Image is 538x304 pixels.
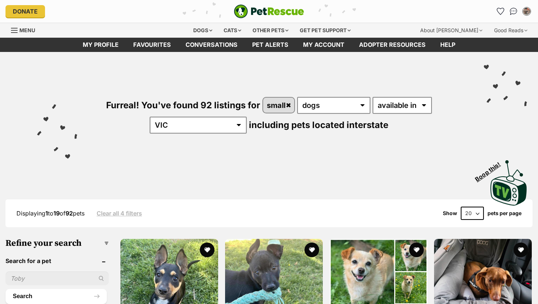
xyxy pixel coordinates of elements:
a: My profile [75,38,126,52]
a: My account [296,38,352,52]
button: Search [5,289,107,304]
strong: 1 [45,210,48,217]
img: chat-41dd97257d64d25036548639549fe6c8038ab92f7586957e7f3b1b290dea8141.svg [510,8,518,15]
button: My account [521,5,533,17]
img: PetRescue TV logo [490,160,527,206]
div: Dogs [188,23,217,38]
div: Get pet support [295,23,356,38]
span: Boop this! [474,156,508,183]
a: Help [433,38,463,52]
a: Boop this! [490,154,527,207]
div: Cats [218,23,246,38]
img: Philippa Sheehan profile pic [523,8,530,15]
a: Donate [5,5,45,18]
button: favourite [305,243,319,257]
input: Toby [5,271,109,285]
span: Show [443,210,457,216]
div: Other pets [247,23,294,38]
button: favourite [200,243,214,257]
span: including pets located interstate [249,120,388,130]
div: About [PERSON_NAME] [415,23,487,38]
a: Clear all 4 filters [97,210,142,217]
a: Favourites [126,38,178,52]
ul: Account quick links [494,5,533,17]
span: Furreal! You've found 92 listings for [106,100,260,110]
a: small [263,98,294,113]
h3: Refine your search [5,238,109,248]
img: logo-e224e6f780fb5917bec1dbf3a21bbac754714ae5b6737aabdf751b685950b380.svg [234,4,304,18]
a: Menu [11,23,40,36]
div: Good Reads [489,23,533,38]
strong: 92 [66,210,73,217]
a: PetRescue [234,4,304,18]
header: Search for a pet [5,258,109,264]
a: Conversations [508,5,519,17]
span: Menu [19,27,35,33]
a: Pet alerts [245,38,296,52]
strong: 19 [53,210,60,217]
button: favourite [513,243,528,257]
button: favourite [409,243,423,257]
a: conversations [178,38,245,52]
label: pets per page [487,210,522,216]
a: Favourites [494,5,506,17]
a: Adopter resources [352,38,433,52]
span: Displaying to of pets [16,210,85,217]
